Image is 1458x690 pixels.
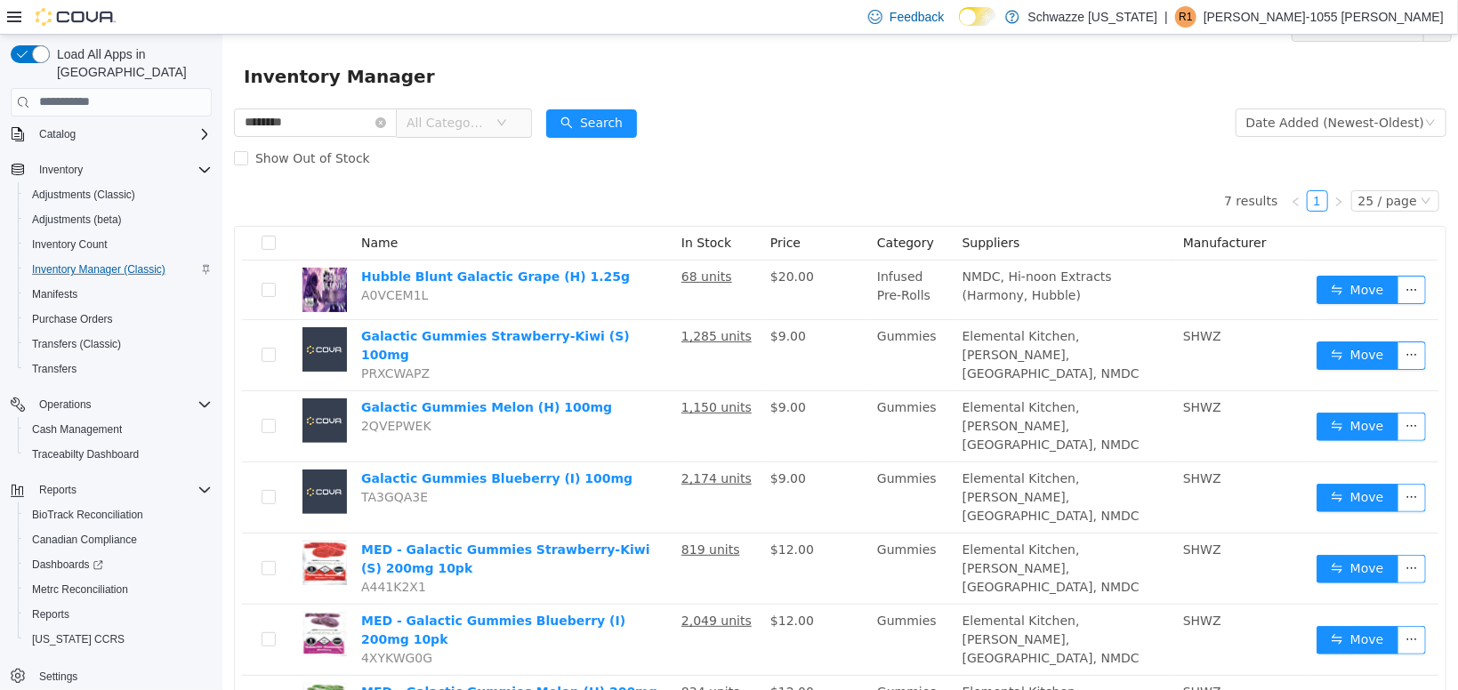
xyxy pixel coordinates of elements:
span: Manifests [32,287,77,301]
img: Galactic Gummies Blueberry (I) 100mg placeholder [80,435,125,479]
li: 7 results [1002,156,1055,177]
u: 834 units [459,650,518,664]
button: Operations [4,392,219,417]
a: Hubble Blunt Galactic Grape (H) 1.25g [139,235,407,249]
button: icon: ellipsis [1175,449,1204,477]
span: Inventory Manager (Classic) [32,262,165,277]
button: Inventory [32,159,90,181]
p: Schwazze [US_STATE] [1028,6,1158,28]
a: Galactic Gummies Melon (H) 100mg [139,365,390,380]
a: BioTrack Reconciliation [25,504,150,526]
span: Washington CCRS [25,629,212,650]
span: Transfers (Classic) [25,333,212,355]
a: MED - Galactic Gummies Strawberry-Kiwi (S) 200mg 10pk [139,508,428,541]
span: Reports [25,604,212,625]
button: BioTrack Reconciliation [18,502,219,527]
span: BioTrack Reconciliation [32,508,143,522]
span: Dashboards [25,554,212,575]
img: Hubble Blunt Galactic Grape (H) 1.25g hero shot [80,233,125,277]
span: Metrc Reconciliation [25,579,212,600]
p: | [1164,6,1168,28]
img: MED - Galactic Gummies Strawberry-Kiwi (S) 200mg 10pk hero shot [80,506,125,550]
button: Inventory [4,157,219,182]
span: Inventory Manager [21,28,223,56]
span: R1 [1179,6,1192,28]
a: Galactic Gummies Strawberry-Kiwi (S) 100mg [139,294,407,327]
span: Adjustments (Classic) [32,188,135,202]
a: [US_STATE] CCRS [25,629,132,650]
a: Cash Management [25,419,129,440]
span: Cash Management [25,419,212,440]
u: 1,285 units [459,294,529,309]
button: Traceabilty Dashboard [18,442,219,467]
span: Price [548,201,578,215]
span: Inventory Manager (Classic) [25,259,212,280]
span: Inventory [39,163,83,177]
a: MED - Galactic Gummies Blueberry (I) 200mg 10pk [139,579,403,612]
button: Purchase Orders [18,307,219,332]
span: Elemental Kitchen, [PERSON_NAME], [GEOGRAPHIC_DATA], NMDC [740,294,917,346]
button: Catalog [4,122,219,147]
span: Adjustments (beta) [25,209,212,230]
button: icon: ellipsis [1175,307,1204,335]
input: Dark Mode [959,7,996,26]
span: TA3GQA3E [139,455,205,469]
button: icon: searchSearch [324,75,415,103]
button: icon: swapMove [1094,520,1176,549]
span: SHWZ [961,579,999,593]
span: Inventory Count [32,237,108,252]
span: $9.00 [548,437,584,451]
button: Operations [32,394,99,415]
i: icon: down [274,83,285,95]
div: Renee-1055 Bailey [1175,6,1196,28]
span: $9.00 [548,294,584,309]
button: Canadian Compliance [18,527,219,552]
button: icon: swapMove [1094,378,1176,406]
a: Reports [25,604,77,625]
button: icon: swapMove [1094,449,1176,477]
button: Inventory Count [18,232,219,257]
span: A441K2X1 [139,545,204,559]
a: 1 [1085,156,1105,176]
span: [US_STATE] CCRS [32,632,125,646]
span: SHWZ [961,508,999,522]
button: icon: ellipsis [1175,520,1204,549]
button: Transfers [18,357,219,381]
button: Settings [4,662,219,688]
span: Adjustments (Classic) [25,184,212,205]
span: Purchase Orders [32,312,113,326]
u: 2,049 units [459,579,529,593]
span: NMDC, Hi-noon Extracts (Harmony, Hubble) [740,235,890,268]
span: Elemental Kitchen, [PERSON_NAME], [GEOGRAPHIC_DATA], NMDC [740,365,917,417]
a: Dashboards [25,554,110,575]
span: All Categories [184,79,265,97]
button: Cash Management [18,417,219,442]
i: icon: right [1111,162,1122,172]
a: Adjustments (Classic) [25,184,142,205]
span: Adjustments (beta) [32,213,122,227]
span: Catalog [39,127,76,141]
span: Transfers [32,362,77,376]
a: Dashboards [18,552,219,577]
span: Inventory Count [25,234,212,255]
td: Gummies [648,285,733,357]
span: Category [655,201,712,215]
div: 25 / page [1136,156,1195,176]
td: Gummies [648,570,733,641]
button: Catalog [32,124,83,145]
u: 2,174 units [459,437,529,451]
span: 2QVEPWEK [139,384,209,398]
span: Settings [39,670,77,684]
li: Previous Page [1063,156,1084,177]
span: Catalog [32,124,212,145]
img: Galactic Gummies Strawberry-Kiwi (S) 100mg placeholder [80,293,125,337]
img: MED - Galactic Gummies Blueberry (I) 200mg 10pk hero shot [80,577,125,622]
a: Manifests [25,284,85,305]
span: In Stock [459,201,509,215]
button: Adjustments (beta) [18,207,219,232]
button: Transfers (Classic) [18,332,219,357]
td: Infused Pre-Rolls [648,226,733,285]
p: [PERSON_NAME]-1055 [PERSON_NAME] [1204,6,1444,28]
span: Load All Apps in [GEOGRAPHIC_DATA] [50,45,212,81]
button: icon: ellipsis [1175,591,1204,620]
